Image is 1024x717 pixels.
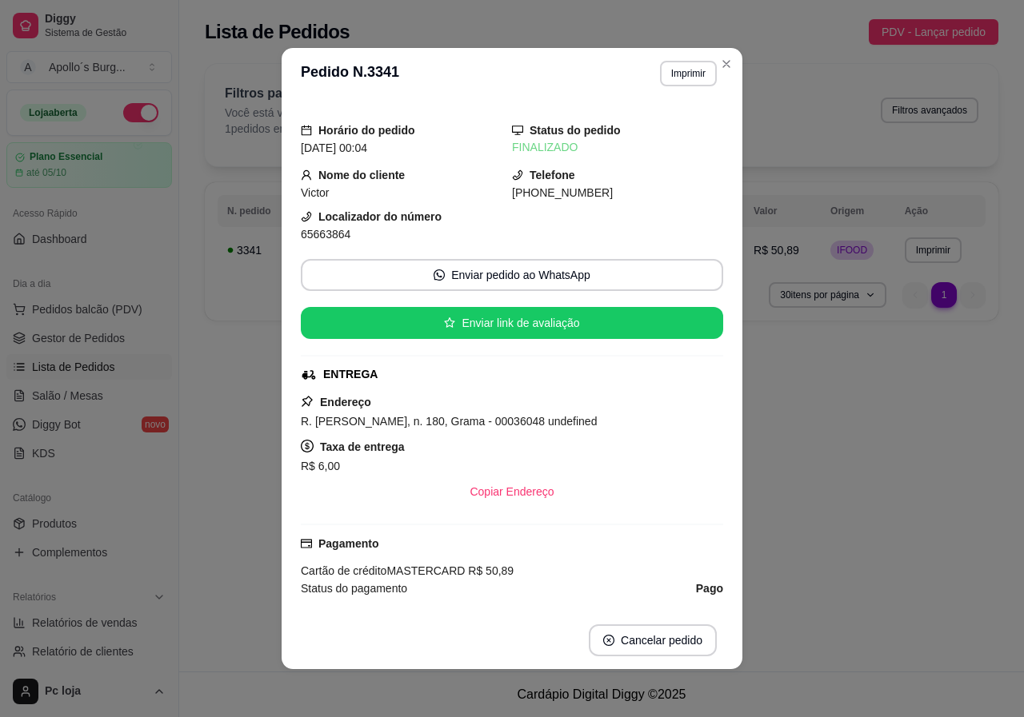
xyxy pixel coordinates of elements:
[512,125,523,136] span: desktop
[301,141,367,154] span: [DATE] 00:04
[318,537,378,550] strong: Pagamento
[660,61,717,86] button: Imprimir
[444,317,455,329] span: star
[301,538,312,549] span: credit-card
[301,395,314,408] span: pushpin
[301,440,314,452] span: dollar
[301,415,597,428] span: R. [PERSON_NAME], n. 180, Grama - 00036048 undefined
[318,169,405,181] strong: Nome do cliente
[530,124,621,137] strong: Status do pedido
[589,624,717,656] button: close-circleCancelar pedido
[301,211,312,222] span: phone
[301,460,340,472] span: R$ 6,00
[512,169,523,181] span: phone
[301,61,399,86] h3: Pedido N. 3341
[530,169,575,181] strong: Telefone
[696,582,723,595] strong: Pago
[318,210,442,223] strong: Localizador do número
[320,396,371,408] strong: Endereço
[301,125,312,136] span: calendar
[320,440,405,453] strong: Taxa de entrega
[512,186,613,199] span: [PHONE_NUMBER]
[301,228,350,241] span: 65663864
[301,259,723,291] button: whats-appEnviar pedido ao WhatsApp
[434,269,445,281] span: whats-app
[301,186,330,199] span: Victor
[301,580,407,597] span: Status do pagamento
[323,366,378,383] div: ENTREGA
[714,51,739,77] button: Close
[301,564,465,577] span: Cartão de crédito MASTERCARD
[512,139,723,156] div: FINALIZADO
[457,476,566,508] button: Copiar Endereço
[465,564,514,577] span: R$ 50,89
[301,307,723,339] button: starEnviar link de avaliação
[603,635,614,646] span: close-circle
[318,124,415,137] strong: Horário do pedido
[301,169,312,181] span: user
